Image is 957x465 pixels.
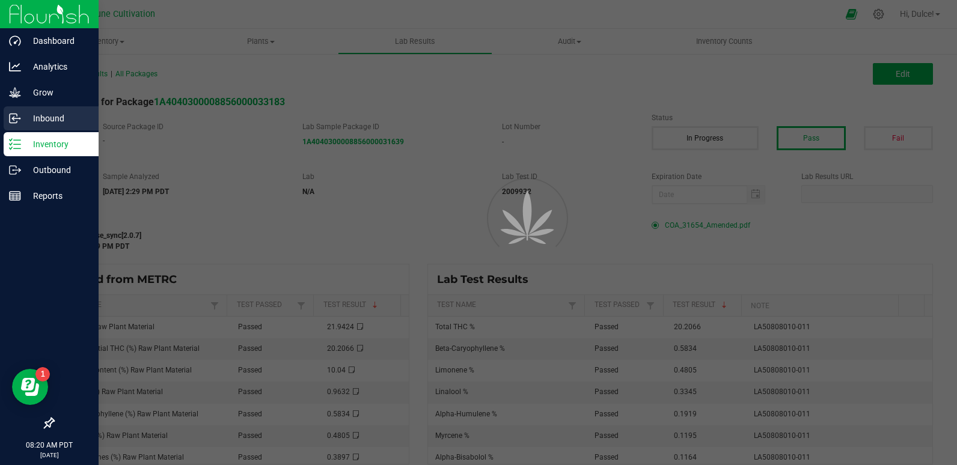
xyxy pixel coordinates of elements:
[21,34,93,48] p: Dashboard
[9,164,21,176] inline-svg: Outbound
[9,61,21,73] inline-svg: Analytics
[35,367,50,381] iframe: Resource center unread badge
[21,137,93,151] p: Inventory
[21,59,93,74] p: Analytics
[9,138,21,150] inline-svg: Inventory
[12,369,48,405] iframe: Resource center
[21,189,93,203] p: Reports
[9,87,21,99] inline-svg: Grow
[9,112,21,124] inline-svg: Inbound
[5,440,93,451] p: 08:20 AM PDT
[5,451,93,460] p: [DATE]
[21,85,93,100] p: Grow
[21,163,93,177] p: Outbound
[9,190,21,202] inline-svg: Reports
[21,111,93,126] p: Inbound
[9,35,21,47] inline-svg: Dashboard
